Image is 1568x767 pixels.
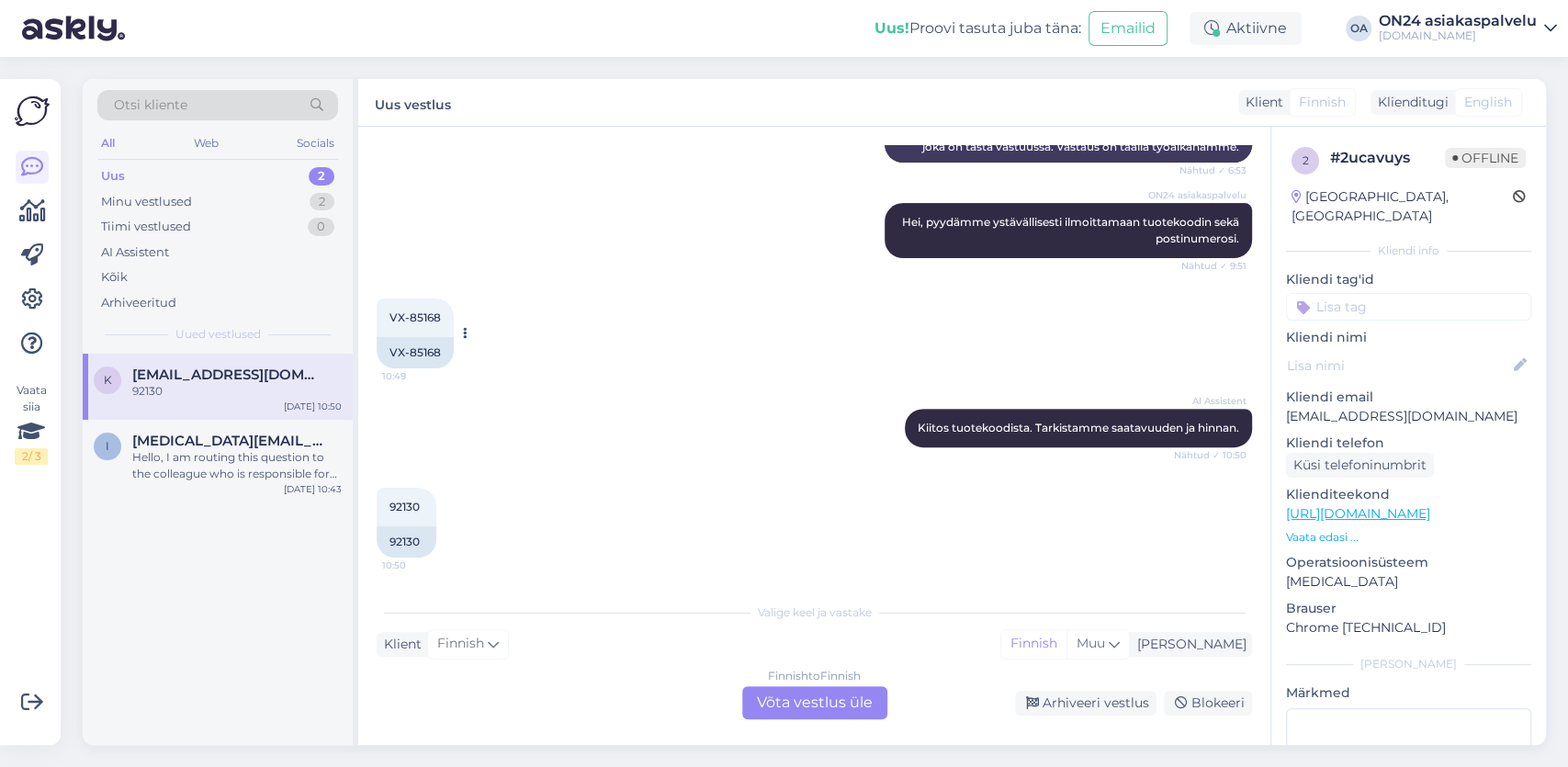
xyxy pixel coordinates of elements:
[132,449,342,482] div: Hello, I am routing this question to the colleague who is responsible for this topic. The reply m...
[1330,147,1445,169] div: # 2ucavuys
[284,400,342,413] div: [DATE] 10:50
[1190,12,1302,45] div: Aktiivne
[97,131,118,155] div: All
[1445,148,1526,168] span: Offline
[1089,11,1168,46] button: Emailid
[1286,656,1531,672] div: [PERSON_NAME]
[310,193,334,211] div: 2
[918,421,1239,434] span: Kiitos tuotekoodista. Tarkistamme saatavuuden ja hinnan.
[1286,599,1531,618] p: Brauser
[437,634,484,654] span: Finnish
[101,268,128,287] div: Kõik
[1286,572,1531,592] p: [MEDICAL_DATA]
[106,439,109,453] span: i
[1286,270,1531,289] p: Kliendi tag'id
[874,19,909,37] b: Uus!
[1001,630,1066,658] div: Finnish
[284,482,342,496] div: [DATE] 10:43
[1464,93,1512,112] span: English
[1292,187,1513,226] div: [GEOGRAPHIC_DATA], [GEOGRAPHIC_DATA]
[101,218,191,236] div: Tiimi vestlused
[1286,505,1430,522] a: [URL][DOMAIN_NAME]
[1379,14,1557,43] a: ON24 asiakaspalvelu[DOMAIN_NAME]
[101,243,169,262] div: AI Assistent
[382,558,451,572] span: 10:50
[114,96,187,115] span: Otsi kliente
[377,604,1252,621] div: Valige keel ja vastake
[1178,164,1247,177] span: Nähtud ✓ 6:53
[382,369,451,383] span: 10:49
[742,686,887,719] div: Võta vestlus üle
[1238,93,1283,112] div: Klient
[1178,259,1247,273] span: Nähtud ✓ 9:51
[1286,243,1531,259] div: Kliendi info
[15,94,50,129] img: Askly Logo
[104,373,112,387] span: k
[377,635,422,654] div: Klient
[1379,28,1537,43] div: [DOMAIN_NAME]
[375,90,451,115] label: Uus vestlus
[293,131,338,155] div: Socials
[1286,453,1434,478] div: Küsi telefoninumbrit
[1346,16,1371,41] div: OA
[1174,448,1247,462] span: Nähtud ✓ 10:50
[101,193,192,211] div: Minu vestlused
[101,294,176,312] div: Arhiveeritud
[1015,691,1156,716] div: Arhiveeri vestlus
[1286,434,1531,453] p: Kliendi telefon
[377,526,436,558] div: 92130
[1130,635,1247,654] div: [PERSON_NAME]
[1286,388,1531,407] p: Kliendi email
[15,448,48,465] div: 2 / 3
[389,500,420,513] span: 92130
[1178,394,1247,408] span: AI Assistent
[1371,93,1449,112] div: Klienditugi
[1286,485,1531,504] p: Klienditeekond
[15,382,48,465] div: Vaata siia
[132,383,342,400] div: 92130
[874,17,1081,39] div: Proovi tasuta juba täna:
[308,218,334,236] div: 0
[768,668,861,684] div: Finnish to Finnish
[1077,635,1105,651] span: Muu
[389,310,441,324] span: VX-85168
[902,215,1242,245] span: Hei, pyydämme ystävällisesti ilmoittamaan tuotekoodin sekä postinumerosi.
[1303,153,1309,167] span: 2
[175,326,261,343] span: Uued vestlused
[1286,293,1531,321] input: Lisa tag
[132,433,323,449] span: ismo.toivonen@hotmail.com
[190,131,222,155] div: Web
[1379,14,1537,28] div: ON24 asiakaspalvelu
[309,167,334,186] div: 2
[1299,93,1346,112] span: Finnish
[1286,407,1531,426] p: [EMAIL_ADDRESS][DOMAIN_NAME]
[1164,691,1252,716] div: Blokeeri
[101,167,125,186] div: Uus
[1148,188,1247,202] span: ON24 asiakaspalvelu
[377,337,454,368] div: VX-85168
[1286,683,1531,703] p: Märkmed
[1286,618,1531,637] p: Chrome [TECHNICAL_ID]
[132,367,323,383] span: kultala.pj0564@gmail.com
[1286,529,1531,546] p: Vaata edasi ...
[1286,553,1531,572] p: Operatsioonisüsteem
[1287,355,1510,376] input: Lisa nimi
[1286,328,1531,347] p: Kliendi nimi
